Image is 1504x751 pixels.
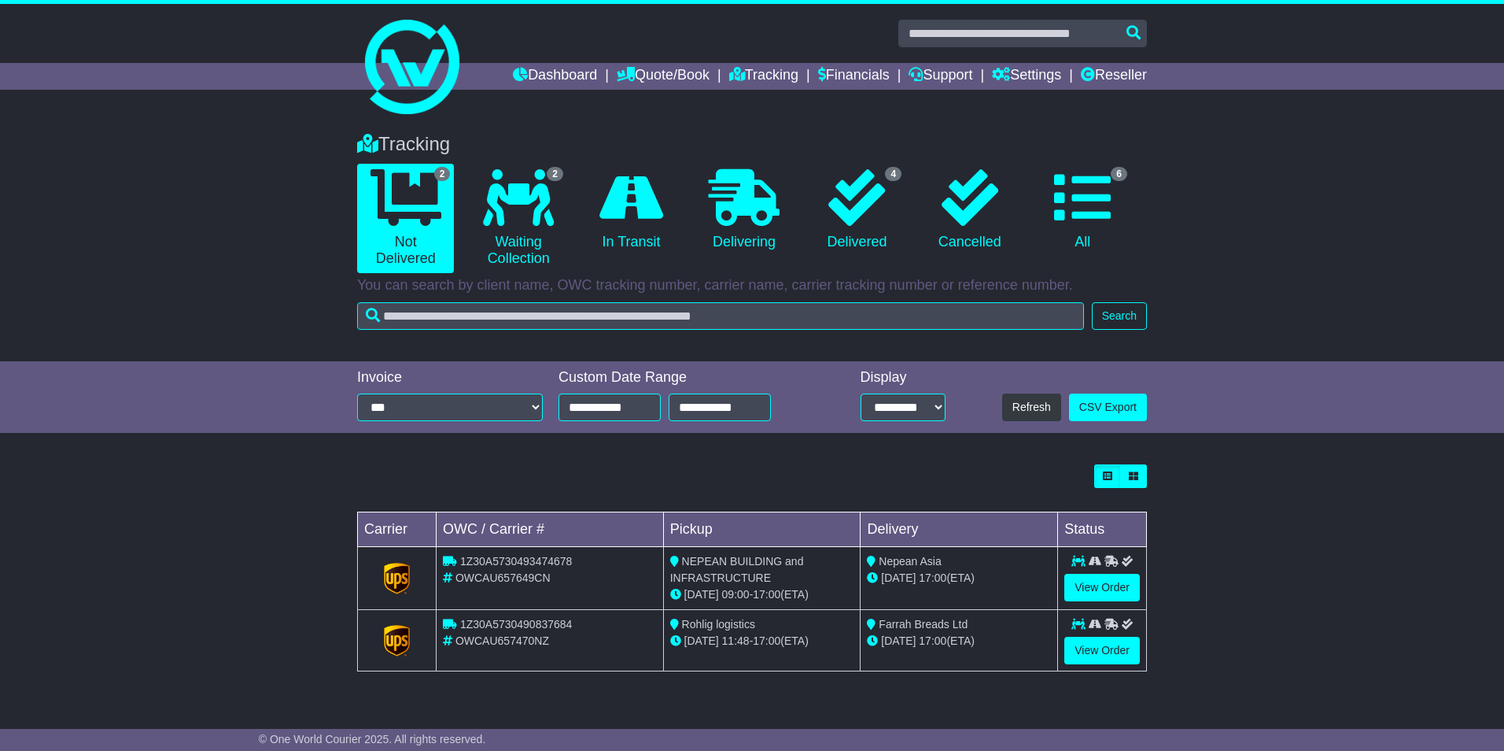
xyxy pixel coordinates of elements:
a: Reseller [1081,63,1147,90]
div: Display [861,369,946,387]
span: 17:00 [919,572,946,584]
span: OWCAU657649CN [455,572,551,584]
span: 1Z30A5730493474678 [460,555,572,568]
span: [DATE] [684,588,719,601]
a: CSV Export [1069,394,1147,421]
a: Settings [992,63,1061,90]
span: 17:00 [919,634,946,647]
a: 2 Waiting Collection [470,164,566,273]
span: [DATE] [881,572,916,584]
td: OWC / Carrier # [437,512,664,547]
div: Custom Date Range [558,369,811,387]
div: Invoice [357,369,543,387]
img: GetCarrierServiceLogo [384,625,411,657]
a: Delivering [695,164,792,257]
span: Farrah Breads Ltd [879,618,968,631]
button: Refresh [1002,394,1061,421]
span: 6 [1111,167,1127,181]
span: NEPEAN BUILDING and INFRASTRUCTURE [670,555,804,584]
a: Support [909,63,972,90]
img: GetCarrierServiceLogo [384,563,411,594]
span: OWCAU657470NZ [455,634,549,647]
a: Cancelled [921,164,1018,257]
span: 11:48 [722,634,750,647]
a: Financials [818,63,890,90]
td: Pickup [663,512,861,547]
div: - (ETA) [670,633,854,649]
span: Rohlig logistics [682,618,755,631]
td: Carrier [358,512,437,547]
div: - (ETA) [670,586,854,603]
span: [DATE] [881,634,916,647]
a: 2 Not Delivered [357,164,454,273]
span: 1Z30A5730490837684 [460,618,572,631]
a: Tracking [729,63,798,90]
div: (ETA) [867,570,1051,586]
div: Tracking [349,133,1155,156]
span: 2 [434,167,451,181]
span: [DATE] [684,634,719,647]
td: Delivery [861,512,1058,547]
a: View Order [1064,637,1140,664]
span: 2 [547,167,563,181]
div: (ETA) [867,633,1051,649]
a: View Order [1064,574,1140,601]
a: Quote/Book [617,63,710,90]
p: You can search by client name, OWC tracking number, carrier name, carrier tracking number or refe... [357,277,1147,294]
span: 4 [885,167,901,181]
button: Search [1092,302,1147,330]
a: 6 All [1034,164,1131,257]
a: Dashboard [513,63,597,90]
span: 17:00 [753,634,780,647]
span: 17:00 [753,588,780,601]
a: In Transit [583,164,680,257]
td: Status [1058,512,1147,547]
span: 09:00 [722,588,750,601]
a: 4 Delivered [809,164,905,257]
span: © One World Courier 2025. All rights reserved. [259,733,486,745]
span: Nepean Asia [879,555,941,568]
